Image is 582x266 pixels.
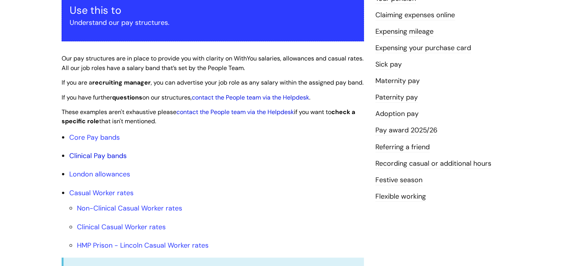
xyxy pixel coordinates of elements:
a: Expensing mileage [375,27,434,37]
a: Adoption pay [375,109,419,119]
a: Paternity pay [375,93,418,103]
a: HMP Prison - Lincoln Casual Worker rates [77,241,209,250]
a: Clinical Pay bands [69,151,127,160]
a: Pay award 2025/26 [375,126,437,135]
a: Maternity pay [375,76,420,86]
span: These examples aren't exhaustive please if you want to that isn't mentioned. [62,108,355,126]
a: Referring a friend [375,142,430,152]
a: Flexible working [375,192,426,202]
p: Understand our pay structures. [70,16,356,29]
strong: questions [112,93,142,101]
a: Recording casual or additional hours [375,159,491,169]
a: Sick pay [375,60,402,70]
strong: recruiting manager [92,78,151,86]
a: Clinical Casual Worker rates [77,222,166,232]
a: Claiming expenses online [375,10,455,20]
span: If you have further on our structures, . [62,93,310,101]
a: Festive season [375,175,422,185]
a: London allowances [69,170,130,179]
a: contact the People team via the Helpdesk [176,108,294,116]
span: If you are a , you can advertise your job role as any salary within the assigned pay band. [62,78,364,86]
a: Core Pay bands [69,133,120,142]
a: Casual Worker rates [69,188,134,197]
a: Non-Clinical Casual Worker rates [77,204,182,213]
h3: Use this to [70,4,356,16]
a: Expensing your purchase card [375,43,471,53]
a: contact the People team via the Helpdesk [192,93,309,101]
span: Our pay structures are in place to provide you with clarity on WithYou salaries, allowances and c... [62,54,364,72]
